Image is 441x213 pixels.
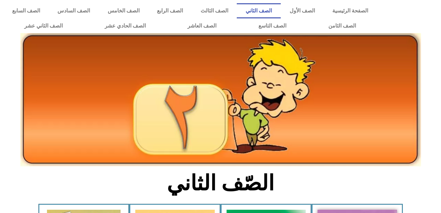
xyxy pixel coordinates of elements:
[237,3,280,18] a: الصف الثاني
[112,170,329,196] h2: الصّف الثاني
[49,3,99,18] a: الصف السادس
[3,18,84,33] a: الصف الثاني عشر
[84,18,167,33] a: الصف الحادي عشر
[3,3,49,18] a: الصف السابع
[323,3,377,18] a: الصفحة الرئيسية
[307,18,377,33] a: الصف الثامن
[192,3,237,18] a: الصف الثالث
[148,3,191,18] a: الصف الرابع
[237,18,307,33] a: الصف التاسع
[281,3,323,18] a: الصف الأول
[166,18,237,33] a: الصف العاشر
[99,3,148,18] a: الصف الخامس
